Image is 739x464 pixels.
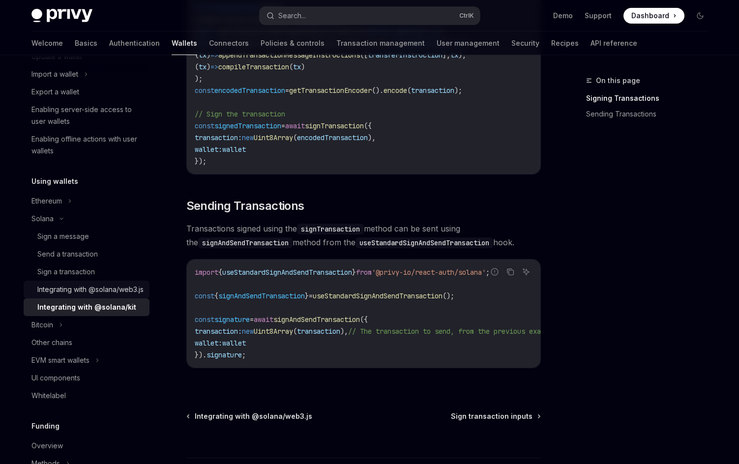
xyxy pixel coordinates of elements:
button: Copy the contents from the code block [504,265,517,278]
a: Signing Transactions [586,90,716,106]
span: encodedTransaction [297,133,368,142]
code: useStandardSignAndSendTransaction [355,237,493,248]
button: Toggle dark mode [692,8,708,24]
span: => [210,62,218,71]
span: ); [454,86,462,95]
a: UI components [24,369,149,387]
span: const [195,291,214,300]
code: signTransaction [297,224,364,234]
div: Integrating with @solana/web3.js [37,284,144,295]
a: Integrating with @solana/kit [24,298,149,316]
span: = [285,86,289,95]
code: signAndSendTransaction [198,237,293,248]
span: wallet: [195,145,222,154]
span: const [195,121,214,130]
span: useStandardSignAndSendTransaction [222,268,352,277]
span: Uint8Array [254,133,293,142]
span: Dashboard [631,11,669,21]
span: ; [242,350,246,359]
span: getTransactionEncoder [289,86,372,95]
div: Other chains [31,337,72,348]
span: from [356,268,372,277]
span: signTransaction [305,121,364,130]
a: Recipes [551,31,579,55]
span: tx [450,51,458,59]
span: transaction: [195,327,242,336]
span: tx [199,51,207,59]
div: Enabling offline actions with user wallets [31,133,144,157]
span: appendTransactionMessageInstructions [218,51,360,59]
a: Sending Transactions [586,106,716,122]
span: new [242,133,254,142]
img: dark logo [31,9,92,23]
span: Integrating with @solana/web3.js [195,411,312,421]
span: ) [207,62,210,71]
span: ); [195,74,203,83]
a: Basics [75,31,97,55]
a: Enabling server-side access to user wallets [24,101,149,130]
span: ) [301,62,305,71]
span: signAndSendTransaction [273,315,360,324]
span: Uint8Array [254,327,293,336]
span: ( [289,62,293,71]
a: Other chains [24,334,149,351]
span: = [250,315,254,324]
span: // The transaction to send, from the previous example [348,327,557,336]
a: Policies & controls [261,31,325,55]
button: Report incorrect code [488,265,501,278]
span: ), [458,51,466,59]
span: ), [368,133,376,142]
span: useStandardSignAndSendTransaction [313,291,443,300]
div: Enabling server-side access to user wallets [31,104,144,127]
span: wallet: [195,339,222,348]
span: signature [214,315,250,324]
span: { [218,268,222,277]
span: }); [195,157,207,166]
span: transferInstruction [368,51,443,59]
a: Wallets [172,31,197,55]
a: Sign a transaction [24,263,149,281]
span: ([ [360,51,368,59]
span: signature [207,350,242,359]
a: Welcome [31,31,63,55]
span: ) [207,51,210,59]
div: Solana [31,213,54,225]
span: Sign transaction inputs [451,411,532,421]
a: Dashboard [623,8,684,24]
span: tx [293,62,301,71]
button: Solana [24,210,149,228]
div: Integrating with @solana/kit [37,301,136,313]
span: (). [372,86,384,95]
span: (); [443,291,454,300]
span: transaction: [195,133,242,142]
div: Overview [31,440,63,452]
button: Ethereum [24,192,149,210]
span: ), [340,327,348,336]
span: ( [195,51,199,59]
div: Whitelabel [31,390,66,402]
span: ; [486,268,490,277]
a: Integrating with @solana/web3.js [24,281,149,298]
span: ( [195,62,199,71]
span: = [309,291,313,300]
span: = [281,121,285,130]
span: tx [199,62,207,71]
span: Transactions signed using the method can be sent using the method from the hook. [186,222,541,249]
div: Ethereum [31,195,62,207]
a: Overview [24,437,149,455]
span: signAndSendTransaction [218,291,305,300]
span: import [195,268,218,277]
span: ( [407,86,411,95]
button: Import a wallet [24,65,149,83]
a: API reference [591,31,637,55]
a: Export a wallet [24,83,149,101]
span: => [210,51,218,59]
a: Sign a message [24,228,149,245]
a: Sign transaction inputs [451,411,540,421]
button: Ask AI [520,265,532,278]
a: Authentication [109,31,160,55]
div: Sign a message [37,231,89,242]
button: Search...CtrlK [260,7,480,25]
div: Search... [278,10,306,22]
span: const [195,315,214,324]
